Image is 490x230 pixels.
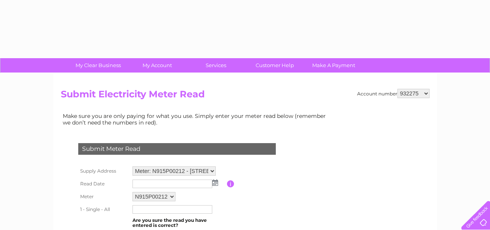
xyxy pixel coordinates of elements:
[227,180,234,187] input: Information
[61,111,332,127] td: Make sure you are only paying for what you use. Simply enter your meter read below (remember we d...
[78,143,276,155] div: Submit Meter Read
[212,180,218,186] img: ...
[76,178,131,190] th: Read Date
[76,190,131,203] th: Meter
[76,203,131,216] th: 1 - Single - All
[125,58,189,73] a: My Account
[357,89,430,98] div: Account number
[184,58,248,73] a: Services
[66,58,130,73] a: My Clear Business
[76,164,131,178] th: Supply Address
[302,58,366,73] a: Make A Payment
[61,89,430,104] h2: Submit Electricity Meter Read
[243,58,307,73] a: Customer Help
